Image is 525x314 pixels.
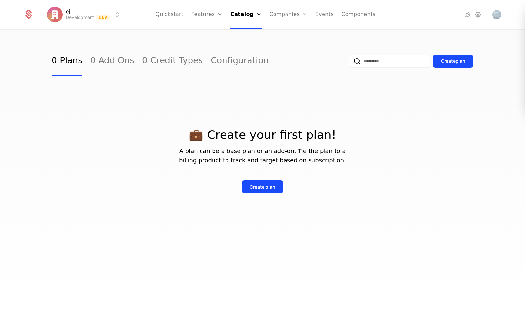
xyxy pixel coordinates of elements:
a: Configuration [211,46,269,76]
div: Create plan [250,184,275,190]
a: 0 Add Ons [90,46,134,76]
button: Open user button [492,10,501,19]
p: 💼 Create your first plan! [52,128,473,141]
p: A plan can be a base plan or an add-on. Tie the plan to a billing product to track and target bas... [52,147,473,165]
button: Createplan [433,55,473,68]
div: Create plan [441,58,465,64]
button: Create plan [242,180,283,193]
span: ej [66,9,70,14]
a: Settings [474,11,482,19]
img: ej [47,7,63,22]
div: Development [66,14,94,20]
a: 0 Plans [52,46,82,76]
a: 0 Credit Types [142,46,203,76]
a: Integrations [464,11,471,19]
span: Dev [97,15,110,20]
button: Select environment [49,7,122,22]
img: Franz Matugas [492,10,501,19]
